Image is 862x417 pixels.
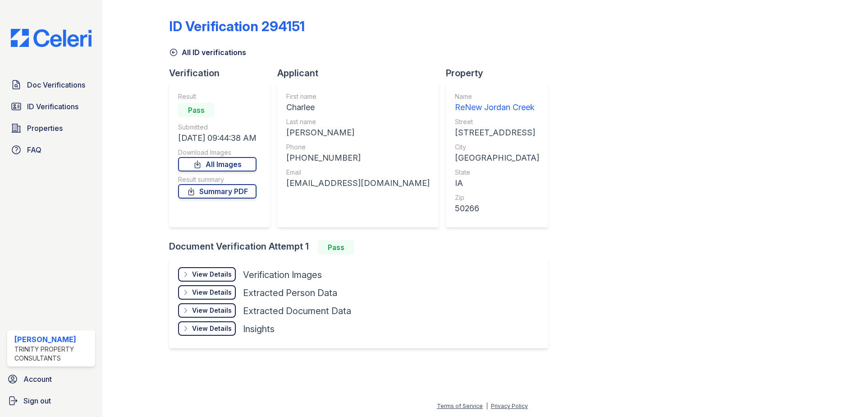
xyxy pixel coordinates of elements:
div: Name [455,92,539,101]
div: Trinity Property Consultants [14,345,92,363]
div: Zip [455,193,539,202]
div: Street [455,117,539,126]
div: Download Images [178,148,257,157]
span: Properties [27,123,63,134]
div: [PHONE_NUMBER] [286,152,430,164]
a: Sign out [4,392,99,410]
div: [STREET_ADDRESS] [455,126,539,139]
a: Summary PDF [178,184,257,199]
div: Charlee [286,101,430,114]
div: Insights [243,323,275,335]
a: Account [4,370,99,388]
div: Extracted Person Data [243,287,337,299]
div: Document Verification Attempt 1 [169,240,555,255]
div: [PERSON_NAME] [286,126,430,139]
div: State [455,168,539,177]
div: Extracted Document Data [243,305,351,317]
div: Pass [178,103,214,117]
span: Doc Verifications [27,79,85,90]
div: 50266 [455,202,539,215]
div: View Details [192,324,232,333]
div: View Details [192,270,232,279]
div: IA [455,177,539,190]
div: Applicant [277,67,446,79]
img: CE_Logo_Blue-a8612792a0a2168367f1c8372b55b34899dd931a85d93a1a3d3e32e68fde9ad4.png [4,29,99,47]
span: ID Verifications [27,101,78,112]
div: View Details [192,288,232,297]
div: [EMAIL_ADDRESS][DOMAIN_NAME] [286,177,430,190]
a: All Images [178,157,257,171]
a: Privacy Policy [491,403,528,409]
div: [DATE] 09:44:38 AM [178,132,257,144]
span: FAQ [27,144,41,155]
div: Result [178,92,257,101]
a: Name ReNew Jordan Creek [455,92,539,114]
div: City [455,143,539,152]
div: First name [286,92,430,101]
div: Submitted [178,123,257,132]
div: Phone [286,143,430,152]
div: Verification [169,67,277,79]
a: All ID verifications [169,47,246,58]
div: Pass [318,240,354,255]
div: Property [446,67,555,79]
a: ID Verifications [7,97,95,116]
a: Terms of Service [437,403,483,409]
span: Account [23,374,52,385]
div: | [486,403,488,409]
a: Properties [7,119,95,137]
div: ID Verification 294151 [169,18,305,34]
div: Last name [286,117,430,126]
a: Doc Verifications [7,76,95,94]
div: [PERSON_NAME] [14,334,92,345]
div: Verification Images [243,269,322,281]
div: View Details [192,306,232,315]
div: [GEOGRAPHIC_DATA] [455,152,539,164]
a: FAQ [7,141,95,159]
div: Email [286,168,430,177]
span: Sign out [23,395,51,406]
div: ReNew Jordan Creek [455,101,539,114]
div: Result summary [178,175,257,184]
